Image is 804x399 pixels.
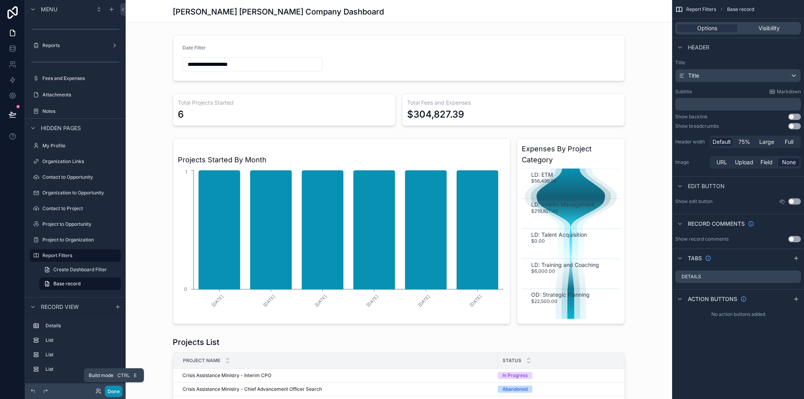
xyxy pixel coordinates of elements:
[675,69,801,82] button: Title
[686,6,716,13] span: Report Filters
[42,221,119,227] label: Project to Opportunity
[30,218,121,230] a: Project to Opportunity
[688,44,709,51] span: Header
[675,98,801,111] div: scrollable content
[42,190,119,196] label: Organization to Opportunity
[46,323,118,329] label: Details
[675,236,729,242] div: Show record comments
[716,158,727,166] span: URL
[39,277,121,290] a: Base record
[117,372,131,379] span: Ctrl
[30,234,121,246] a: Project to Organization
[42,108,119,114] label: Notes
[688,182,725,190] span: Edit button
[30,187,121,199] a: Organization to Opportunity
[30,89,121,101] a: Attachments
[30,140,121,152] a: My Profile
[183,357,220,364] span: Project Name
[42,205,119,212] label: Contact to Project
[675,198,713,205] label: Show edit button
[89,372,113,379] span: Build mode
[502,357,521,364] span: Status
[688,220,745,228] span: Record comments
[46,337,118,343] label: List
[782,158,796,166] span: None
[46,352,118,358] label: List
[39,263,121,276] a: Create Dashboard Filter
[675,60,801,66] label: Title
[53,267,107,273] span: Create Dashboard Filter
[42,252,116,259] label: Report Filters
[675,159,707,165] label: Image
[30,155,121,168] a: Organization Links
[688,72,699,80] span: Title
[53,281,80,287] span: Base record
[30,249,121,262] a: Report Filters
[785,138,793,146] span: Full
[30,171,121,183] a: Contact to Opportunity
[675,123,719,129] div: Show breadcrumbs
[42,92,119,98] label: Attachments
[672,308,804,321] div: No action buttons added
[738,138,750,146] span: 75%
[46,366,118,372] label: List
[688,295,737,303] span: Action buttons
[42,42,108,49] label: Reports
[697,24,717,32] span: Options
[675,89,692,95] label: Subtitle
[675,139,707,145] label: Header width
[30,72,121,85] a: Fees and Expenses
[30,202,121,215] a: Contact to Project
[41,303,79,311] span: Record view
[735,158,753,166] span: Upload
[759,138,774,146] span: Large
[105,386,122,397] button: Done
[42,158,119,165] label: Organization Links
[713,138,731,146] span: Default
[688,254,702,262] span: Tabs
[30,105,121,118] a: Notes
[758,24,780,32] span: Visibility
[41,124,81,132] span: Hidden pages
[675,114,708,120] div: Show backlink
[777,89,801,95] span: Markdown
[173,6,384,17] h1: [PERSON_NAME] [PERSON_NAME] Company Dashboard
[42,75,119,82] label: Fees and Expenses
[25,316,126,383] div: scrollable content
[132,372,139,379] span: E
[682,274,701,280] label: Details
[42,143,119,149] label: My Profile
[41,5,57,13] span: Menu
[769,89,801,95] a: Markdown
[42,174,119,180] label: Contact to Opportunity
[760,158,773,166] span: Field
[42,237,119,243] label: Project to Organization
[30,39,121,52] a: Reports
[727,6,754,13] span: Base record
